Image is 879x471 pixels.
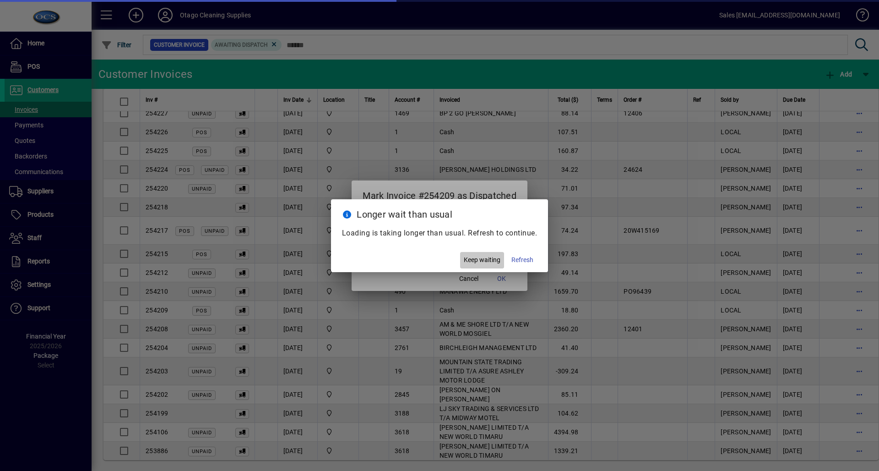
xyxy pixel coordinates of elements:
span: Refresh [511,255,533,265]
span: Longer wait than usual [357,209,452,220]
p: Loading is taking longer than usual. Refresh to continue. [342,228,537,239]
button: Keep waiting [460,252,504,268]
span: Keep waiting [464,255,500,265]
button: Refresh [508,252,537,268]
